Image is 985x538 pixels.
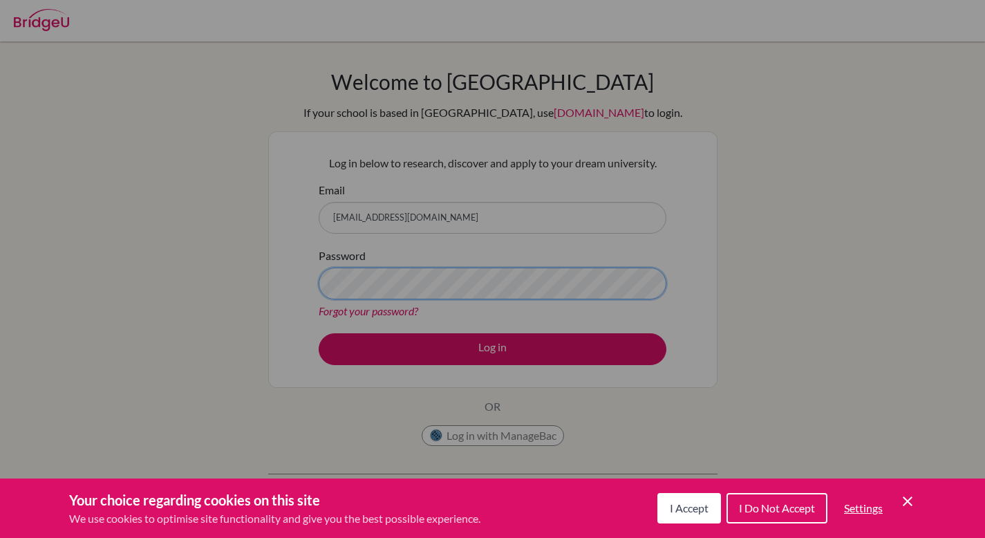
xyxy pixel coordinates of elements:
button: Settings [833,494,894,522]
span: I Do Not Accept [739,501,815,514]
button: Save and close [899,493,916,510]
button: I Do Not Accept [726,493,827,523]
p: We use cookies to optimise site functionality and give you the best possible experience. [69,510,480,527]
span: I Accept [670,501,709,514]
h3: Your choice regarding cookies on this site [69,490,480,510]
button: I Accept [657,493,721,523]
span: Settings [844,501,883,514]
